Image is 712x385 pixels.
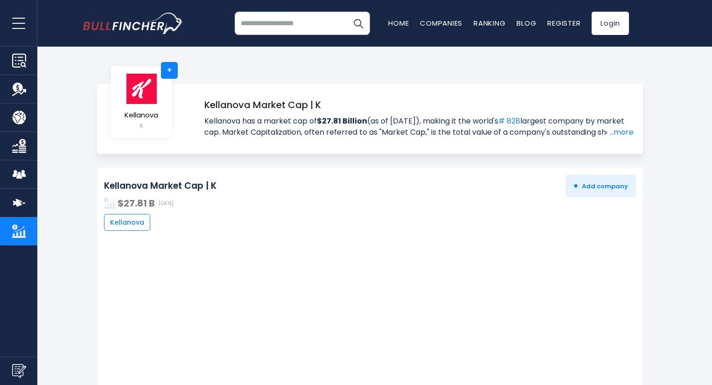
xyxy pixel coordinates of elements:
[592,12,629,35] a: Login
[125,111,158,119] span: Kellanova
[161,62,178,79] a: +
[474,18,505,28] a: Ranking
[125,73,158,104] img: logo
[498,116,520,126] a: # 828
[204,98,634,112] h1: Kellanova Market Cap | K
[159,200,174,206] span: [DATE]
[204,116,634,138] span: Kellanova has a market cap of (as of [DATE]), making it the world's largest company by market cap...
[317,116,367,126] strong: $27.81 Billion
[104,180,216,192] h2: Kellanova Market Cap | K
[83,13,183,34] a: Go to homepage
[565,175,636,197] button: +Add company
[83,13,183,34] img: bullfincher logo
[347,12,370,35] button: Search
[110,218,144,227] span: Kellanova
[125,122,158,130] small: K
[607,127,634,138] a: ...more
[118,197,155,210] strong: $27.81 B
[388,18,409,28] a: Home
[517,18,536,28] a: Blog
[547,18,580,28] a: Register
[124,73,159,131] a: Kellanova K
[420,18,462,28] a: Companies
[573,182,628,190] span: Add company
[104,198,115,209] img: addasd
[573,180,578,191] strong: +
